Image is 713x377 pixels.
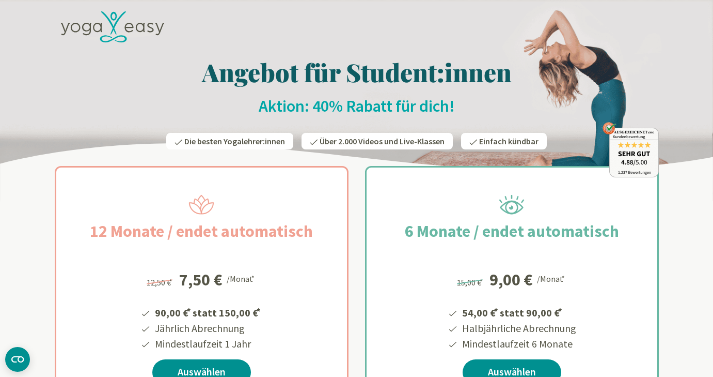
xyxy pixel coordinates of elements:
[55,96,659,116] h2: Aktion: 40% Rabatt für dich!
[184,136,285,146] span: Die besten Yogalehrer:innen
[603,122,659,177] img: ausgezeichnet_badge.png
[489,272,533,288] div: 9,00 €
[55,56,659,87] h1: Angebot für Student:innen
[320,136,445,146] span: Über 2.000 Videos und Live-Klassen
[461,303,576,321] li: 54,00 € statt 90,00 €
[147,277,174,288] span: 12,50 €
[65,219,338,244] h2: 12 Monate / endet automatisch
[153,303,262,321] li: 90,00 € statt 150,00 €
[461,336,576,352] li: Mindestlaufzeit 6 Monate
[479,136,538,146] span: Einfach kündbar
[153,336,262,352] li: Mindestlaufzeit 1 Jahr
[227,272,256,285] div: /Monat
[179,272,223,288] div: 7,50 €
[457,277,484,288] span: 15,00 €
[5,347,30,372] button: CMP-Widget öffnen
[380,219,644,244] h2: 6 Monate / endet automatisch
[461,321,576,336] li: Halbjährliche Abrechnung
[537,272,566,285] div: /Monat
[153,321,262,336] li: Jährlich Abrechnung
